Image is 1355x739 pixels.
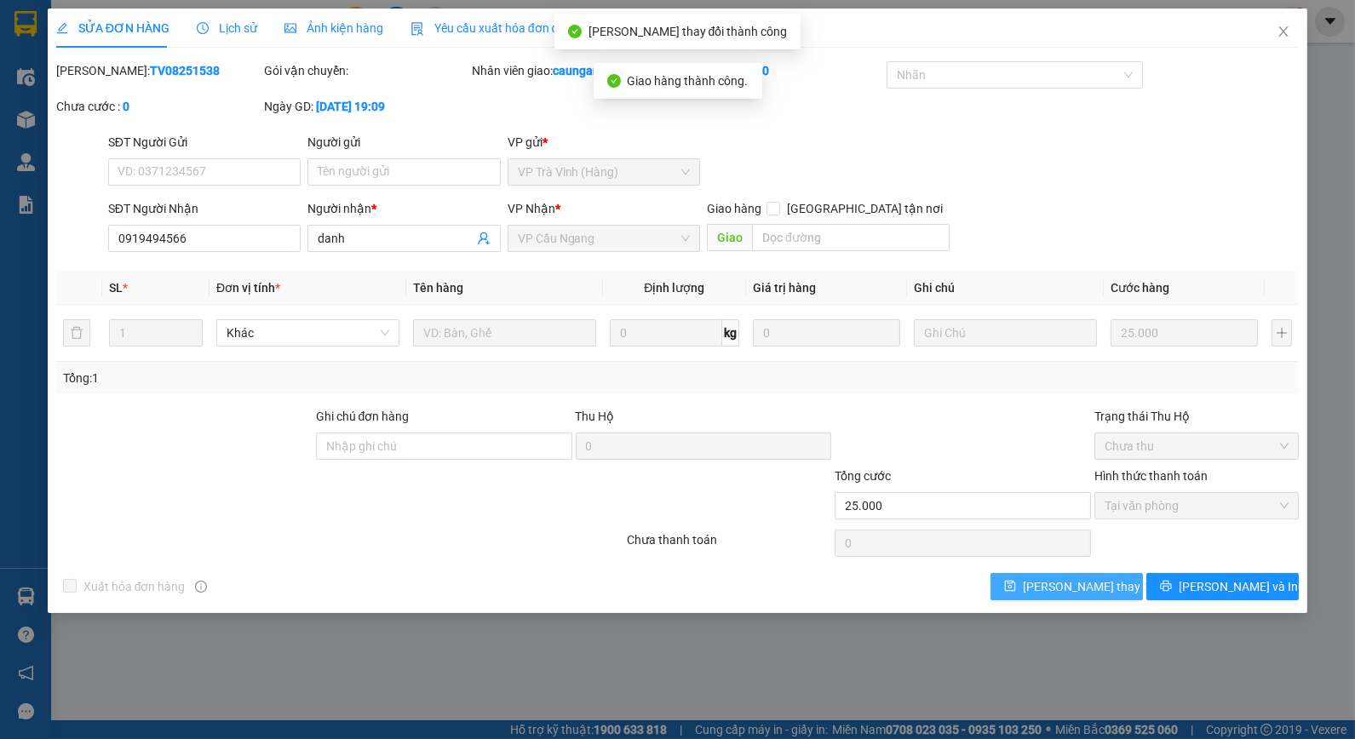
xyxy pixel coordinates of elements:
[316,433,572,460] input: Ghi chú đơn hàng
[1094,407,1299,426] div: Trạng thái Thu Hộ
[77,577,192,596] span: Xuất hóa đơn hàng
[835,469,891,483] span: Tổng cước
[63,369,524,387] div: Tổng: 1
[1023,577,1159,596] span: [PERSON_NAME] thay đổi
[990,573,1143,600] button: save[PERSON_NAME] thay đổi
[607,74,621,88] span: check-circle
[722,319,739,347] span: kg
[707,224,752,251] span: Giao
[413,319,596,347] input: VD: Bàn, Ghế
[63,319,90,347] button: delete
[109,281,123,295] span: SL
[1004,580,1016,593] span: save
[108,133,301,152] div: SĐT Người Gửi
[518,159,690,185] span: VP Trà Vinh (Hàng)
[753,281,816,295] span: Giá trị hàng
[316,410,410,423] label: Ghi chú đơn hàng
[1105,433,1289,459] span: Chưa thu
[56,21,169,35] span: SỬA ĐƠN HÀNG
[707,202,761,215] span: Giao hàng
[307,199,500,218] div: Người nhận
[108,199,301,218] div: SĐT Người Nhận
[316,100,385,113] b: [DATE] 19:09
[264,97,468,116] div: Ngày GD:
[680,61,884,80] div: Cước rồi :
[626,530,834,560] div: Chưa thanh toán
[284,21,383,35] span: Ảnh kiện hàng
[413,281,463,295] span: Tên hàng
[1105,493,1289,518] span: Tại văn phòng
[508,133,700,152] div: VP gửi
[411,22,424,36] img: icon
[1272,319,1292,347] button: plus
[150,64,220,77] b: TV08251538
[907,272,1104,305] th: Ghi chú
[56,97,261,116] div: Chưa cước :
[227,320,389,346] span: Khác
[1160,580,1172,593] span: printer
[1277,25,1290,38] span: close
[123,100,129,113] b: 0
[264,61,468,80] div: Gói vận chuyển:
[568,25,582,38] span: check-circle
[553,64,663,77] b: caungang.kimhoang
[628,74,749,88] span: Giao hàng thành công.
[284,22,296,34] span: picture
[197,21,257,35] span: Lịch sử
[411,21,590,35] span: Yêu cầu xuất hóa đơn điện tử
[216,281,280,295] span: Đơn vị tính
[1111,281,1169,295] span: Cước hàng
[1111,319,1258,347] input: 0
[518,226,690,251] span: VP Cầu Ngang
[56,61,261,80] div: [PERSON_NAME]:
[195,581,207,593] span: info-circle
[576,410,615,423] span: Thu Hộ
[1260,9,1307,56] button: Close
[753,319,900,347] input: 0
[589,25,788,38] span: [PERSON_NAME] thay đổi thành công
[1179,577,1298,596] span: [PERSON_NAME] và In
[644,281,704,295] span: Định lượng
[914,319,1097,347] input: Ghi Chú
[307,133,500,152] div: Người gửi
[472,61,676,80] div: Nhân viên giao:
[780,199,950,218] span: [GEOGRAPHIC_DATA] tận nơi
[56,22,68,34] span: edit
[477,232,491,245] span: user-add
[752,224,950,251] input: Dọc đường
[508,202,555,215] span: VP Nhận
[197,22,209,34] span: clock-circle
[1094,469,1208,483] label: Hình thức thanh toán
[1146,573,1299,600] button: printer[PERSON_NAME] và In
